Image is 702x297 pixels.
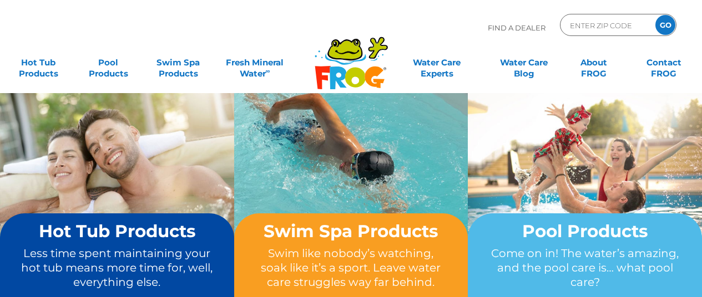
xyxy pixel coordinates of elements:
a: Fresh MineralWater∞ [221,52,289,74]
img: home-banner-swim-spa-short [234,93,468,267]
h2: Swim Spa Products [255,222,447,240]
h2: Hot Tub Products [21,222,213,240]
img: home-banner-pool-short [468,93,702,267]
input: GO [655,15,675,35]
h2: Pool Products [489,222,681,240]
sup: ∞ [266,67,270,75]
a: Water CareBlog [497,52,551,74]
p: Less time spent maintaining your hot tub means more time for, well, everything else. [21,246,213,290]
img: Frog Products Logo [309,22,394,90]
a: Swim SpaProducts [151,52,205,74]
a: Hot TubProducts [11,52,65,74]
a: AboutFROG [567,52,621,74]
a: Water CareExperts [393,52,481,74]
p: Swim like nobody’s watching, soak like it’s a sport. Leave water care struggles way far behind. [255,246,447,290]
p: Come on in! The water’s amazing, and the pool care is… what pool care? [489,246,681,290]
a: ContactFROG [637,52,691,74]
p: Find A Dealer [488,14,546,42]
a: PoolProducts [81,52,135,74]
